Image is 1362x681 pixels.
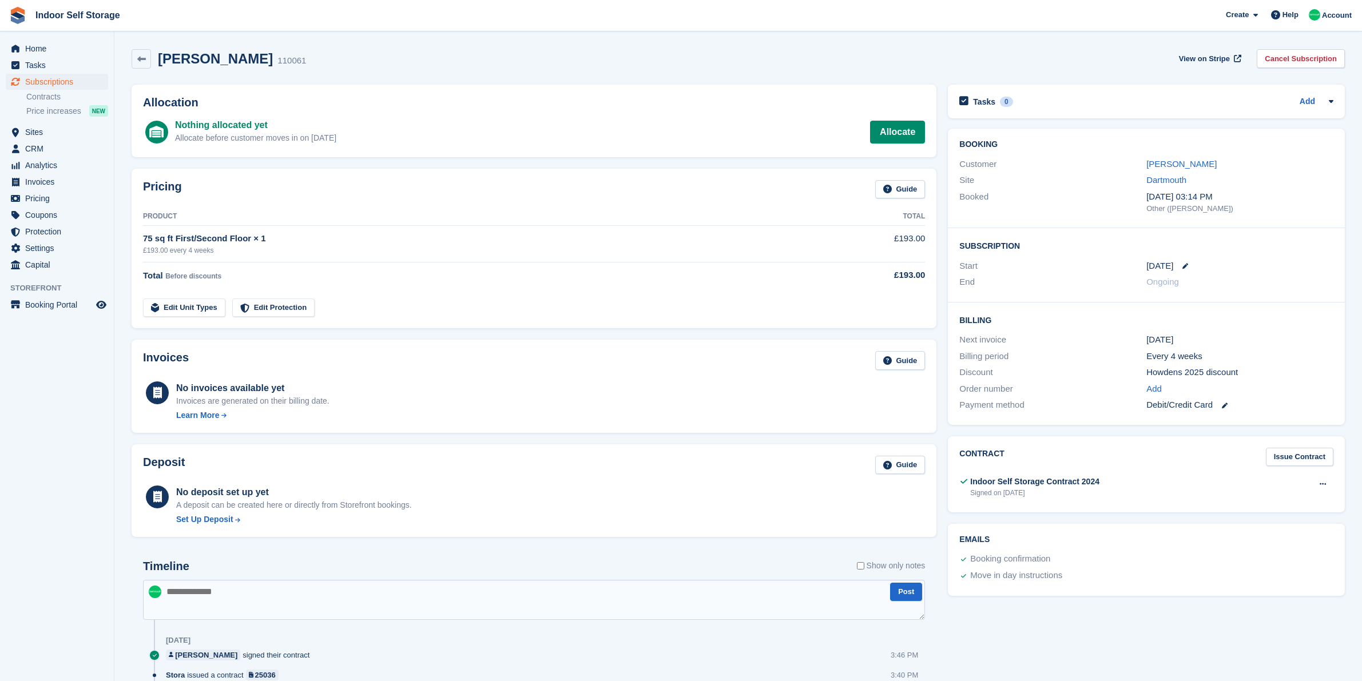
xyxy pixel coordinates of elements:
img: Helen Nicholls [1309,9,1320,21]
a: menu [6,157,108,173]
div: Other ([PERSON_NAME]) [1146,203,1333,214]
div: Set Up Deposit [176,513,233,525]
span: Protection [25,224,94,240]
div: 110061 [277,54,306,67]
a: menu [6,57,108,73]
img: stora-icon-8386f47178a22dfd0bd8f6a31ec36ba5ce8667c1dd55bd0f319d3a0aa187defe.svg [9,7,26,24]
a: Indoor Self Storage [31,6,125,25]
div: No invoices available yet [176,381,329,395]
a: menu [6,297,108,313]
div: Payment method [959,399,1146,412]
a: Preview store [94,298,108,312]
div: No deposit set up yet [176,485,412,499]
div: Order number [959,383,1146,396]
a: Learn More [176,409,329,421]
input: Show only notes [857,560,864,572]
span: Account [1322,10,1352,21]
a: View on Stripe [1174,49,1244,68]
div: Booking confirmation [970,552,1050,566]
div: Learn More [176,409,219,421]
span: Tasks [25,57,94,73]
a: menu [6,41,108,57]
div: Nothing allocated yet [175,118,336,132]
div: 0 [1000,97,1013,107]
div: Start [959,260,1146,273]
span: Create [1226,9,1249,21]
th: Total [805,208,925,226]
a: Dartmouth [1146,175,1186,185]
div: Every 4 weeks [1146,350,1333,363]
span: Before discounts [165,272,221,280]
div: Allocate before customer moves in on [DATE] [175,132,336,144]
span: Subscriptions [25,74,94,90]
span: Total [143,270,163,280]
h2: [PERSON_NAME] [158,51,273,66]
div: issued a contract [166,670,284,680]
span: Invoices [25,174,94,190]
div: 3:40 PM [891,670,918,680]
time: 2025-10-02 00:00:00 UTC [1146,260,1173,273]
div: [DATE] [166,636,190,645]
span: Price increases [26,106,81,117]
a: Edit Unit Types [143,298,225,317]
a: Guide [875,180,926,199]
span: Booking Portal [25,297,94,313]
p: A deposit can be created here or directly from Storefront bookings. [176,499,412,511]
a: Edit Protection [232,298,315,317]
th: Product [143,208,805,226]
a: menu [6,240,108,256]
a: menu [6,124,108,140]
h2: Billing [959,314,1333,325]
div: Next invoice [959,333,1146,347]
a: [PERSON_NAME] [1146,159,1217,169]
h2: Pricing [143,180,182,199]
span: Coupons [25,207,94,223]
div: Discount [959,366,1146,379]
span: Settings [25,240,94,256]
span: Stora [166,670,185,680]
a: Guide [875,351,926,370]
span: Help [1282,9,1299,21]
h2: Invoices [143,351,189,370]
a: Add [1146,383,1162,396]
a: Price increases NEW [26,105,108,117]
h2: Timeline [143,560,189,573]
span: Sites [25,124,94,140]
div: Signed on [DATE] [970,488,1099,498]
a: Contracts [26,91,108,102]
div: [DATE] [1146,333,1333,347]
div: Booked [959,190,1146,214]
h2: Tasks [973,97,995,107]
a: Add [1300,95,1315,109]
td: £193.00 [805,226,925,262]
span: Home [25,41,94,57]
a: Set Up Deposit [176,513,412,525]
span: CRM [25,141,94,157]
h2: Emails [959,535,1333,544]
a: menu [6,141,108,157]
div: Invoices are generated on their billing date. [176,395,329,407]
a: menu [6,174,108,190]
div: [DATE] 03:14 PM [1146,190,1333,204]
span: Ongoing [1146,277,1179,286]
a: Issue Contract [1266,448,1333,467]
div: Move in day instructions [970,569,1062,583]
a: menu [6,224,108,240]
h2: Booking [959,140,1333,149]
div: Howdens 2025 discount [1146,366,1333,379]
a: menu [6,190,108,206]
div: Customer [959,158,1146,171]
div: [PERSON_NAME] [175,650,237,660]
div: End [959,276,1146,289]
a: menu [6,257,108,273]
div: Indoor Self Storage Contract 2024 [970,476,1099,488]
a: [PERSON_NAME] [166,650,240,660]
img: Helen Nicholls [149,586,161,598]
a: menu [6,207,108,223]
div: £193.00 every 4 weeks [143,245,805,256]
h2: Contract [959,448,1004,467]
div: 3:46 PM [891,650,918,660]
div: 75 sq ft First/Second Floor × 1 [143,232,805,245]
span: View on Stripe [1179,53,1230,65]
a: Cancel Subscription [1257,49,1345,68]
